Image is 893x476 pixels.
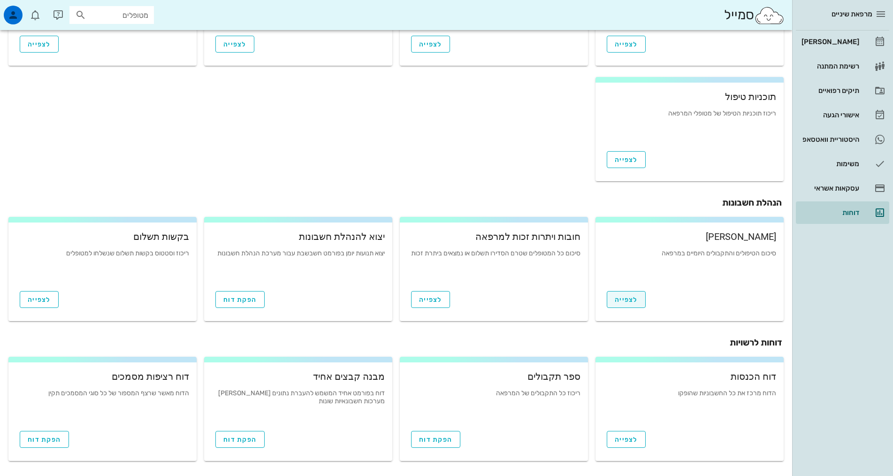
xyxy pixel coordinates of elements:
[407,390,580,418] div: ריכוז כל התקבולים של המרפאה
[796,55,889,77] a: רשימת המתנה
[603,232,776,241] div: [PERSON_NAME]
[800,111,859,119] div: אישורי הגעה
[796,104,889,126] a: אישורי הגעה
[832,10,872,18] span: מרפאת שיניים
[411,431,460,448] a: הפקת דוח
[212,390,385,418] div: דוח בפורמט אחיד המשמש להעברת נתונים [PERSON_NAME] מערכות חשבונאיות שונות
[800,62,859,70] div: רשימת המתנה
[607,36,646,53] a: לצפייה
[419,296,442,304] span: לצפייה
[31,182,168,192] div: בדרך כלל, אנו עונים תוך כמה דקות
[223,40,246,48] span: לצפייה
[215,36,254,53] a: לצפייה
[28,436,61,444] span: הפקת דוח
[800,184,859,192] div: עסקאות אשראי
[20,291,59,308] a: לצפייה
[603,92,776,101] div: תוכניות טיפול
[223,436,257,444] span: הפקת דוח
[125,293,188,330] button: בית
[607,291,646,308] a: לצפייה
[212,232,385,241] div: יצוא להנהלת חשבונות
[16,250,189,278] div: ריכוז וסטטוס בקשות תשלום שנשלחו למטופלים
[607,151,646,168] a: לצפייה
[10,336,782,349] h3: דוחות לרשויות
[796,128,889,151] a: תגהיסטוריית וואטסאפ
[24,316,38,323] span: עזרה
[19,118,168,128] div: הודעה שהתקבלה לאחרונה
[419,40,442,48] span: לצפייה
[28,40,51,48] span: לצפייה
[20,36,59,53] a: לצפייה
[53,142,90,152] div: • לפני 1 ימים
[754,6,785,25] img: SmileCloud logo
[615,156,638,164] span: לצפייה
[9,164,178,200] div: כתבו לנובדרך כלל, אנו עונים תוך כמה דקות
[800,38,859,46] div: [PERSON_NAME]
[20,431,69,448] button: הפקת דוח
[10,124,178,159] div: Profile image for מיכלזה קורה בפחות מ1 אחוז מהאנשים שמטא (פייסבוק, אינסטגרם וכו) לא נותנים לשלוח ...
[223,296,257,304] span: הפקת דוח
[19,83,169,99] p: איך אפשר לעזור?
[84,316,104,323] span: הודעות
[724,5,785,25] div: סמייל
[800,209,859,216] div: דוחות
[9,15,26,32] div: סגור
[796,201,889,224] a: דוחות
[150,132,168,151] img: Profile image for מיכל
[615,436,638,444] span: לצפייה
[151,316,161,323] span: בית
[800,136,859,143] div: היסטוריית וואטסאפ
[9,110,178,160] div: הודעה שהתקבלה לאחרונהProfile image for מיכלזה קורה בפחות מ1 אחוז מהאנשים שמטא (פייסבוק, אינסטגרם ...
[615,296,638,304] span: לצפייה
[796,31,889,53] a: [PERSON_NAME]
[407,232,580,241] div: חובות ויתרות זכות למרפאה
[28,8,33,13] span: תג
[14,209,174,228] button: חיפוש עזרה
[407,372,580,381] div: ספר תקבולים
[411,291,450,308] a: לצפייה
[212,250,385,278] div: יצוא תנועות יומן בפורמט חשבשבת עבור מערכת הנהלת חשבונות
[407,250,580,278] div: סיכום כל המטופלים שטרם הסדירו תשלום או נמצאים ביתרת זכות
[607,431,646,448] a: לצפייה
[419,436,452,444] span: הפקת דוח
[603,250,776,278] div: סיכום הטיפולים והתקבולים היומיים במרפאה
[796,177,889,200] a: עסקאות אשראי
[212,372,385,381] div: מבנה קבצים אחיד
[28,296,51,304] span: לצפייה
[133,214,168,223] span: חיפוש עזרה
[16,372,189,381] div: דוח רציפות מסמכים
[31,172,168,182] div: כתבו לנו
[16,390,189,418] div: הדוח מאשר שרצף המספור של כל סוגי המסמכים תקין
[615,40,638,48] span: לצפייה
[603,390,776,418] div: הדוח מרכז את כל החשבוניות שהופקו
[62,293,125,330] button: הודעות
[800,87,859,94] div: תיקים רפואיים
[19,67,169,83] p: שלום 👋
[796,153,889,175] a: משימות
[603,110,776,138] div: ריכוז תוכניות הטיפול של מטופלי המרפאה
[16,232,189,241] div: בקשות תשלום
[800,160,859,168] div: משימות
[10,196,782,209] h3: הנהלת חשבונות
[215,431,265,448] button: הפקת דוח
[796,79,889,102] a: תיקים רפואיים
[92,142,146,152] div: [PERSON_NAME]
[411,36,450,53] a: לצפייה
[215,291,265,308] button: הפקת דוח
[603,372,776,381] div: דוח הכנסות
